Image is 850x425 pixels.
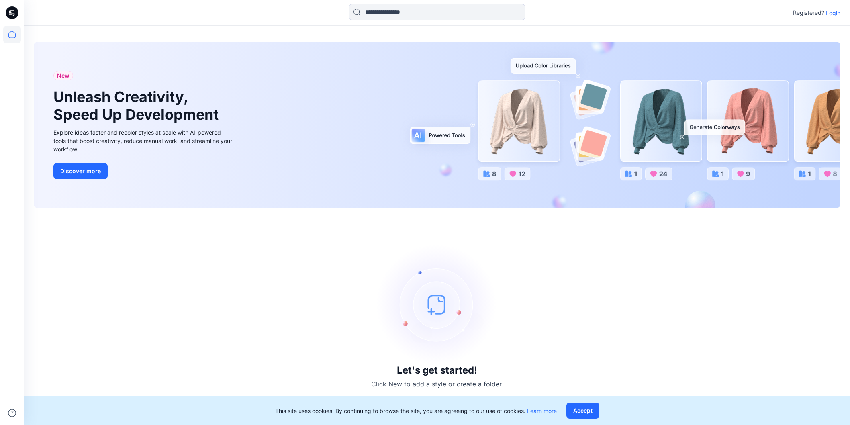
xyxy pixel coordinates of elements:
[793,8,824,18] p: Registered?
[275,407,557,415] p: This site uses cookies. By continuing to browse the site, you are agreeing to our use of cookies.
[57,71,69,80] span: New
[53,128,234,153] div: Explore ideas faster and recolor styles at scale with AI-powered tools that boost creativity, red...
[53,88,222,123] h1: Unleash Creativity, Speed Up Development
[53,163,108,179] button: Discover more
[377,244,497,365] img: empty-state-image.svg
[53,163,234,179] a: Discover more
[826,9,840,17] p: Login
[397,365,477,376] h3: Let's get started!
[371,379,503,389] p: Click New to add a style or create a folder.
[566,403,599,419] button: Accept
[527,407,557,414] a: Learn more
